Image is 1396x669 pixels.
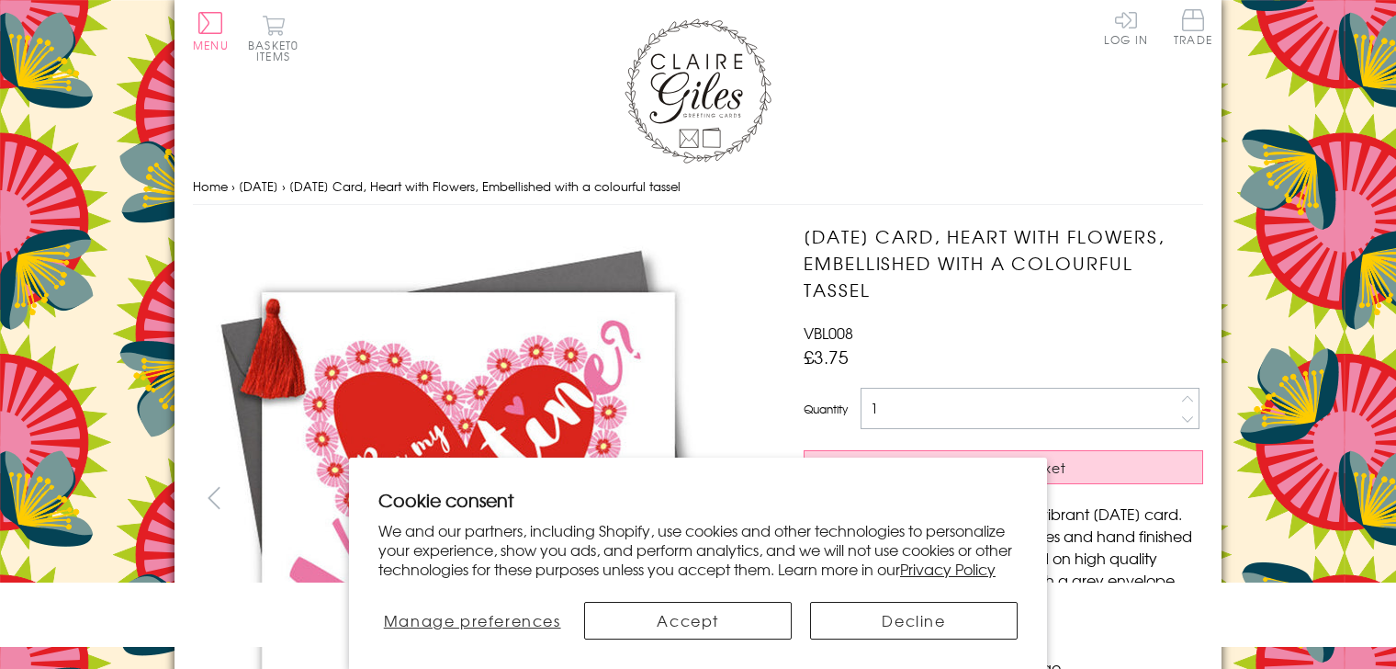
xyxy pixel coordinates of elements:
span: £3.75 [804,344,849,369]
span: › [282,177,286,195]
button: Add to Basket [804,450,1203,484]
a: Log In [1104,9,1148,45]
p: We and our partners, including Shopify, use cookies and other technologies to personalize your ex... [378,521,1018,578]
a: [DATE] [239,177,278,195]
button: Menu [193,12,229,51]
button: Decline [810,602,1018,640]
a: Trade [1174,9,1212,49]
button: prev [193,477,234,518]
span: Trade [1174,9,1212,45]
span: VBL008 [804,322,853,344]
span: Manage preferences [384,609,561,631]
span: [DATE] Card, Heart with Flowers, Embellished with a colourful tassel [289,177,681,195]
button: Basket0 items [248,15,298,62]
img: Claire Giles Greetings Cards [625,18,771,164]
span: 0 items [256,37,298,64]
h1: [DATE] Card, Heart with Flowers, Embellished with a colourful tassel [804,223,1203,302]
button: Manage preferences [378,602,566,640]
nav: breadcrumbs [193,168,1203,206]
span: › [231,177,235,195]
h2: Cookie consent [378,487,1018,513]
a: Privacy Policy [900,558,996,580]
a: Home [193,177,228,195]
button: Accept [584,602,792,640]
span: Menu [193,37,229,53]
label: Quantity [804,401,848,417]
